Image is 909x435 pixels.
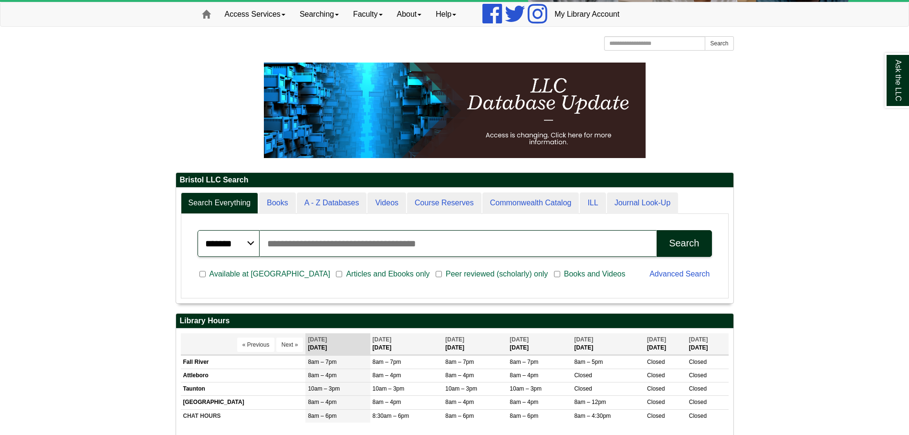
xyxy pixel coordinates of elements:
td: CHAT HOURS [181,409,306,423]
span: 8am – 4pm [445,372,474,379]
td: Taunton [181,382,306,396]
th: [DATE] [305,333,370,355]
a: Course Reserves [407,192,481,214]
span: Closed [689,359,707,365]
span: Closed [647,413,665,419]
span: 8am – 4pm [510,372,538,379]
a: A - Z Databases [297,192,367,214]
span: 8am – 4:30pm [574,413,611,419]
span: 8am – 4pm [445,399,474,405]
input: Peer reviewed (scholarly) only [436,270,442,278]
a: Access Services [218,2,293,26]
th: [DATE] [687,333,729,355]
span: Closed [647,385,665,392]
span: Closed [689,372,707,379]
span: 8am – 4pm [373,399,401,405]
button: Search [705,36,733,51]
td: Attleboro [181,369,306,382]
span: 8am – 7pm [510,359,538,365]
span: 8am – 4pm [308,372,336,379]
th: [DATE] [507,333,572,355]
span: Articles and Ebooks only [342,268,433,280]
span: Books and Videos [560,268,629,280]
span: Closed [574,385,592,392]
a: ILL [580,192,606,214]
span: 8am – 6pm [445,413,474,419]
span: [DATE] [308,336,327,343]
a: Videos [367,192,406,214]
a: My Library Account [547,2,627,26]
a: Faculty [346,2,390,26]
td: Fall River [181,356,306,369]
a: About [390,2,429,26]
span: 8am – 4pm [373,372,401,379]
span: 8:30am – 6pm [373,413,409,419]
span: 8am – 6pm [510,413,538,419]
input: Available at [GEOGRAPHIC_DATA] [199,270,206,278]
button: Next » [276,338,303,352]
a: Advanced Search [649,270,710,278]
span: [DATE] [689,336,708,343]
span: 8am – 7pm [445,359,474,365]
td: [GEOGRAPHIC_DATA] [181,396,306,409]
th: [DATE] [370,333,443,355]
span: [DATE] [373,336,392,343]
a: Books [259,192,295,214]
span: 8am – 5pm [574,359,603,365]
input: Articles and Ebooks only [336,270,342,278]
h2: Bristol LLC Search [176,173,733,188]
a: Journal Look-Up [607,192,678,214]
span: [DATE] [510,336,529,343]
span: Closed [574,372,592,379]
span: Available at [GEOGRAPHIC_DATA] [206,268,334,280]
a: Commonwealth Catalog [482,192,579,214]
span: 10am – 3pm [308,385,340,392]
span: [DATE] [574,336,593,343]
span: Peer reviewed (scholarly) only [442,268,552,280]
span: [DATE] [647,336,666,343]
span: 10am – 3pm [373,385,405,392]
th: [DATE] [645,333,687,355]
span: Closed [689,413,707,419]
button: Search [657,230,711,257]
th: [DATE] [443,333,507,355]
span: 10am – 3pm [445,385,477,392]
span: Closed [647,372,665,379]
a: Help [428,2,463,26]
span: 8am – 12pm [574,399,606,405]
a: Searching [293,2,346,26]
span: 8am – 7pm [373,359,401,365]
span: Closed [647,359,665,365]
button: « Previous [237,338,275,352]
span: 8am – 4pm [510,399,538,405]
span: Closed [689,399,707,405]
h2: Library Hours [176,314,733,329]
span: 8am – 4pm [308,399,336,405]
span: 10am – 3pm [510,385,542,392]
span: 8am – 6pm [308,413,336,419]
span: Closed [689,385,707,392]
span: [DATE] [445,336,464,343]
a: Search Everything [181,192,259,214]
span: Closed [647,399,665,405]
span: 8am – 7pm [308,359,336,365]
th: [DATE] [572,333,645,355]
div: Search [669,238,699,249]
input: Books and Videos [554,270,560,278]
img: HTML tutorial [264,63,646,158]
